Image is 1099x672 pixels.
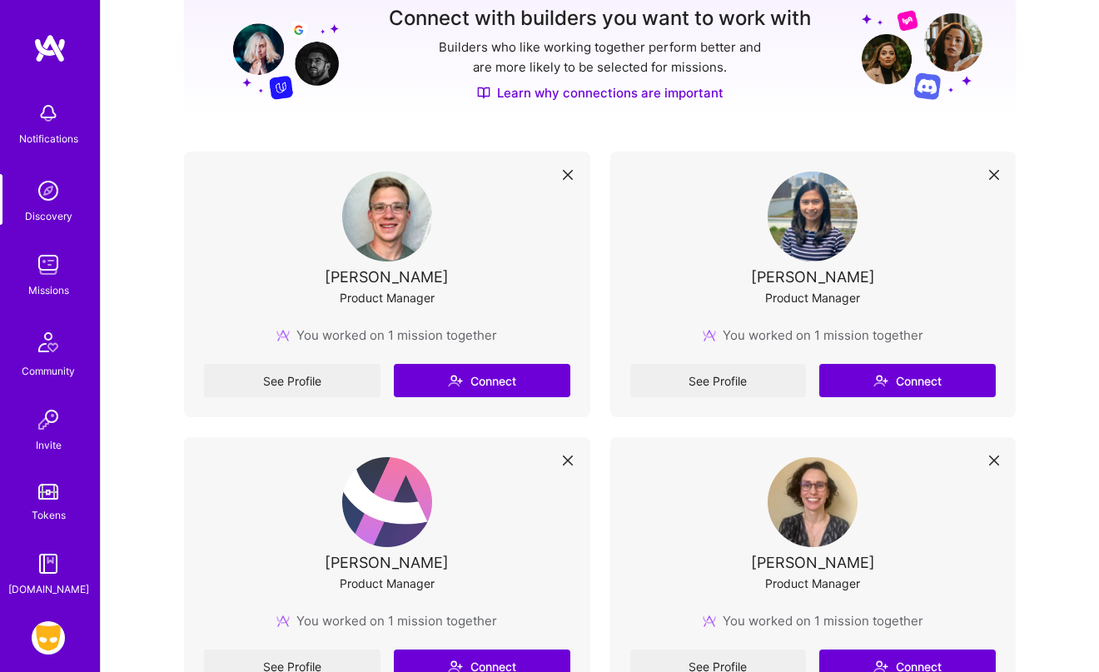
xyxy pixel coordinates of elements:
[477,84,724,102] a: Learn why connections are important
[276,329,290,342] img: mission icon
[32,506,66,524] div: Tokens
[28,281,69,299] div: Missions
[33,33,67,63] img: logo
[563,455,573,465] i: icon Close
[276,326,497,344] div: You worked on 1 mission together
[630,364,807,397] a: See Profile
[27,621,69,655] a: Grindr: Product & Marketing
[394,364,570,397] button: Connect
[204,364,380,397] a: See Profile
[8,580,89,598] div: [DOMAIN_NAME]
[765,575,860,592] div: Product Manager
[342,172,432,261] img: User Avatar
[448,373,463,388] i: icon Connect
[340,289,435,306] div: Product Manager
[28,322,68,362] img: Community
[340,575,435,592] div: Product Manager
[19,130,78,147] div: Notifications
[765,289,860,306] div: Product Manager
[325,268,449,286] div: [PERSON_NAME]
[873,373,888,388] i: icon Connect
[22,362,75,380] div: Community
[703,329,716,342] img: mission icon
[751,554,875,571] div: [PERSON_NAME]
[703,326,923,344] div: You worked on 1 mission together
[32,174,65,207] img: discovery
[768,457,858,547] img: User Avatar
[435,37,764,77] p: Builders who like working together perform better and are more likely to be selected for missions.
[342,457,432,547] img: User Avatar
[32,621,65,655] img: Grindr: Product & Marketing
[703,612,923,630] div: You worked on 1 mission together
[563,170,573,180] i: icon Close
[38,484,58,500] img: tokens
[768,172,858,261] img: User Avatar
[32,547,65,580] img: guide book
[218,8,339,100] img: Grow your network
[989,170,999,180] i: icon Close
[989,455,999,465] i: icon Close
[276,615,290,628] img: mission icon
[751,268,875,286] div: [PERSON_NAME]
[862,9,982,100] img: Grow your network
[389,7,811,31] h3: Connect with builders you want to work with
[276,612,497,630] div: You worked on 1 mission together
[32,248,65,281] img: teamwork
[703,615,716,628] img: mission icon
[36,436,62,454] div: Invite
[32,97,65,130] img: bell
[477,86,490,100] img: Discover
[32,403,65,436] img: Invite
[819,364,996,397] button: Connect
[25,207,72,225] div: Discovery
[325,554,449,571] div: [PERSON_NAME]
